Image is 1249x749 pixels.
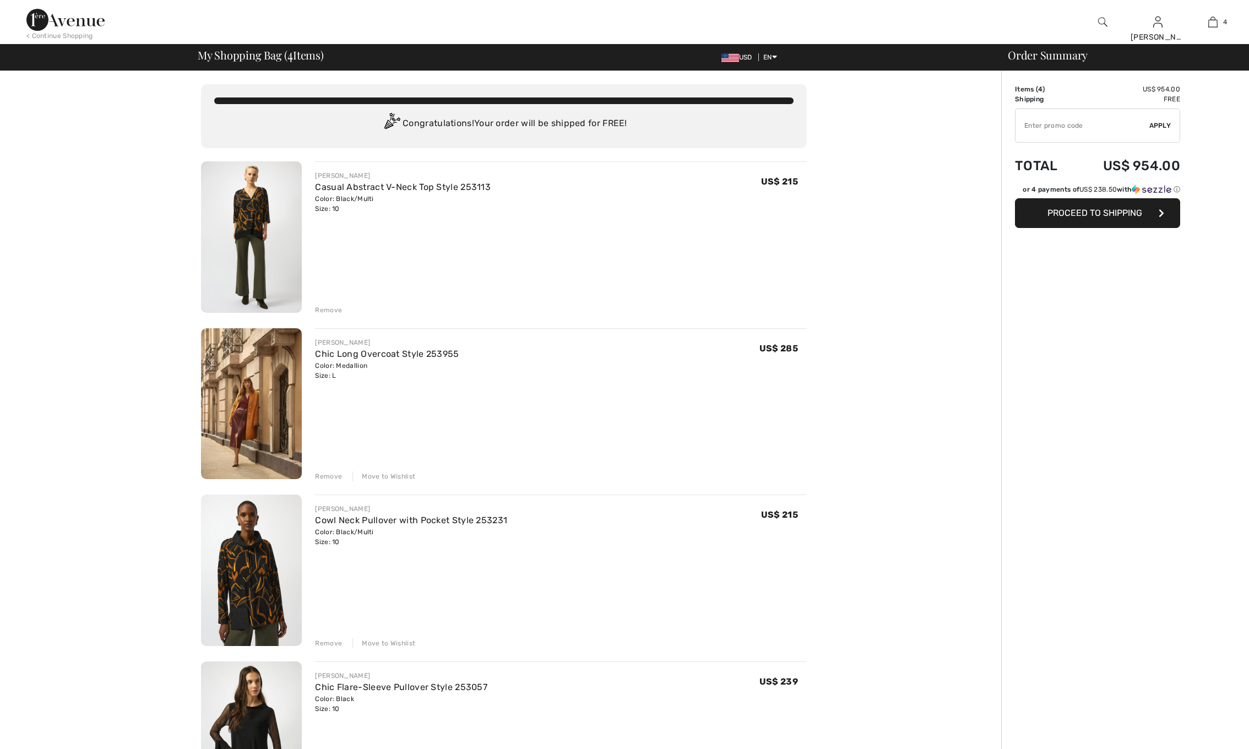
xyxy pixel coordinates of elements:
a: Sign In [1153,17,1163,27]
span: US$ 285 [759,343,798,354]
img: US Dollar [721,53,739,62]
div: Color: Medallion Size: L [315,361,459,381]
div: Order Summary [995,50,1242,61]
div: or 4 payments of with [1023,184,1180,194]
span: My Shopping Bag ( Items) [198,50,324,61]
img: 1ère Avenue [26,9,105,31]
div: [PERSON_NAME] [1131,31,1185,43]
img: Casual Abstract V-Neck Top Style 253113 [201,161,302,313]
div: [PERSON_NAME] [315,338,459,348]
td: Total [1015,147,1074,184]
td: Shipping [1015,94,1074,104]
img: search the website [1098,15,1107,29]
span: US$ 238.50 [1079,186,1117,193]
input: Promo code [1016,109,1149,142]
div: Remove [315,471,342,481]
div: [PERSON_NAME] [315,504,507,514]
button: Proceed to Shipping [1015,198,1180,228]
div: Remove [315,638,342,648]
a: Casual Abstract V-Neck Top Style 253113 [315,182,491,192]
td: US$ 954.00 [1074,147,1180,184]
a: Chic Flare-Sleeve Pullover Style 253057 [315,682,487,692]
span: USD [721,53,757,61]
span: Proceed to Shipping [1047,208,1142,218]
img: Congratulation2.svg [381,113,403,135]
div: Color: Black/Multi Size: 10 [315,194,491,214]
div: or 4 payments ofUS$ 238.50withSezzle Click to learn more about Sezzle [1015,184,1180,198]
a: 4 [1186,15,1240,29]
div: < Continue Shopping [26,31,93,41]
img: My Bag [1208,15,1218,29]
span: US$ 215 [761,509,798,520]
img: Sezzle [1132,184,1171,194]
img: Cowl Neck Pullover with Pocket Style 253231 [201,495,302,646]
span: US$ 239 [759,676,798,687]
div: Move to Wishlist [352,638,415,648]
div: Color: Black/Multi Size: 10 [315,527,507,547]
a: Chic Long Overcoat Style 253955 [315,349,459,359]
div: [PERSON_NAME] [315,671,487,681]
td: Free [1074,94,1180,104]
span: EN [763,53,777,61]
span: 4 [1223,17,1227,27]
span: 4 [1038,85,1042,93]
span: 4 [287,47,293,61]
div: [PERSON_NAME] [315,171,491,181]
div: Congratulations! Your order will be shipped for FREE! [214,113,794,135]
div: Color: Black Size: 10 [315,694,487,714]
a: Cowl Neck Pullover with Pocket Style 253231 [315,515,507,525]
img: My Info [1153,15,1163,29]
img: Chic Long Overcoat Style 253955 [201,328,302,480]
span: Apply [1149,121,1171,131]
td: Items ( ) [1015,84,1074,94]
span: US$ 215 [761,176,798,187]
div: Remove [315,305,342,315]
div: Move to Wishlist [352,471,415,481]
td: US$ 954.00 [1074,84,1180,94]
